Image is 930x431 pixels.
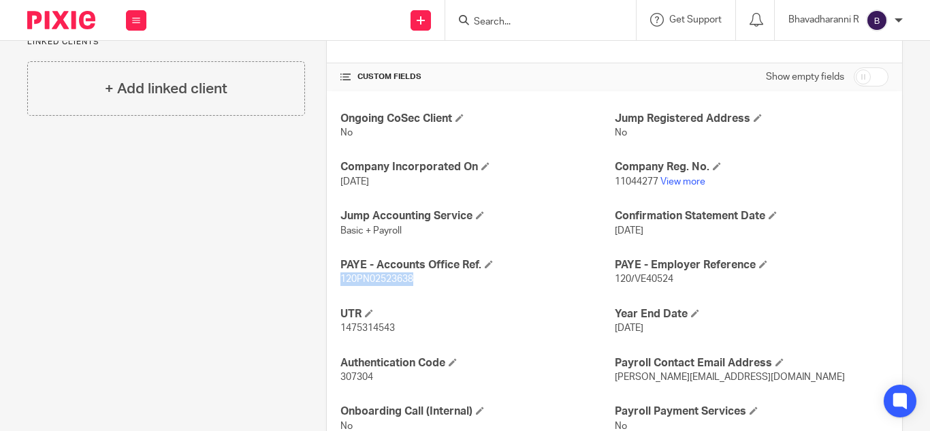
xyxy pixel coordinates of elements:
h4: CUSTOM FIELDS [340,71,614,82]
span: [PERSON_NAME][EMAIL_ADDRESS][DOMAIN_NAME] [615,372,845,382]
h4: Payroll Contact Email Address [615,356,888,370]
h4: Year End Date [615,307,888,321]
h4: PAYE - Accounts Office Ref. [340,258,614,272]
p: Bhavadharanni R [788,13,859,27]
h4: PAYE - Employer Reference [615,258,888,272]
span: 307304 [340,372,373,382]
h4: Payroll Payment Services [615,404,888,419]
span: 1475314543 [340,323,395,333]
span: 120PN02523638 [340,274,413,284]
h4: Jump Accounting Service [340,209,614,223]
h4: + Add linked client [105,78,227,99]
span: No [615,128,627,138]
h4: Jump Registered Address [615,112,888,126]
h4: Company Incorporated On [340,160,614,174]
h4: Confirmation Statement Date [615,209,888,223]
span: Get Support [669,15,722,25]
a: View more [660,177,705,187]
h4: Ongoing CoSec Client [340,112,614,126]
img: svg%3E [866,10,888,31]
h4: Company Reg. No. [615,160,888,174]
span: 11044277 [615,177,658,187]
span: [DATE] [615,226,643,236]
input: Search [472,16,595,29]
span: [DATE] [340,177,369,187]
h4: UTR [340,307,614,321]
h4: Authentication Code [340,356,614,370]
span: No [340,128,353,138]
h4: Onboarding Call (Internal) [340,404,614,419]
span: [DATE] [615,323,643,333]
p: Linked clients [27,37,305,48]
label: Show empty fields [766,70,844,84]
span: 120/VE40524 [615,274,673,284]
img: Pixie [27,11,95,29]
span: No [340,421,353,431]
span: No [615,421,627,431]
span: Basic + Payroll [340,226,402,236]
